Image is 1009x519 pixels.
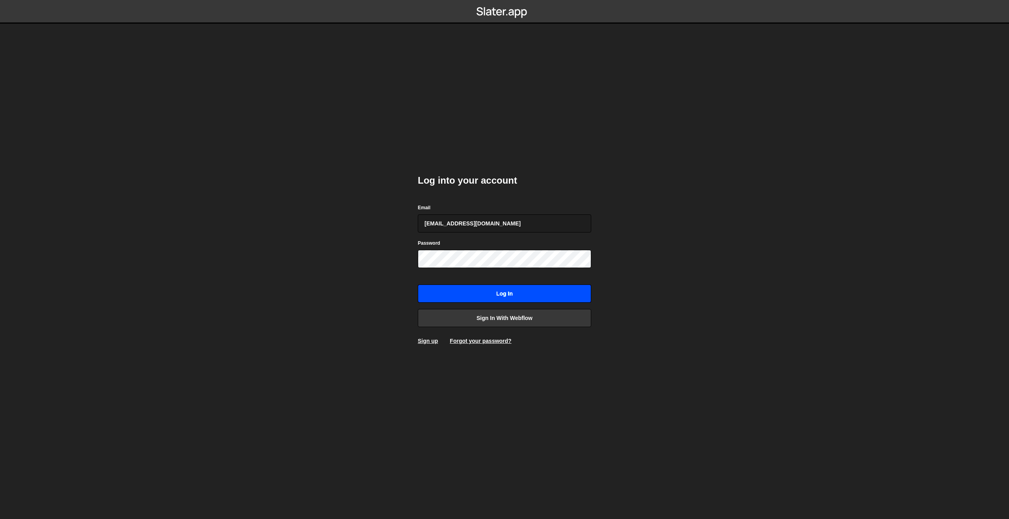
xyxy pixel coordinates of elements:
[418,309,591,327] a: Sign in with Webflow
[418,338,438,344] a: Sign up
[418,285,591,303] input: Log in
[418,204,430,212] label: Email
[450,338,511,344] a: Forgot your password?
[418,174,591,187] h2: Log into your account
[418,239,440,247] label: Password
